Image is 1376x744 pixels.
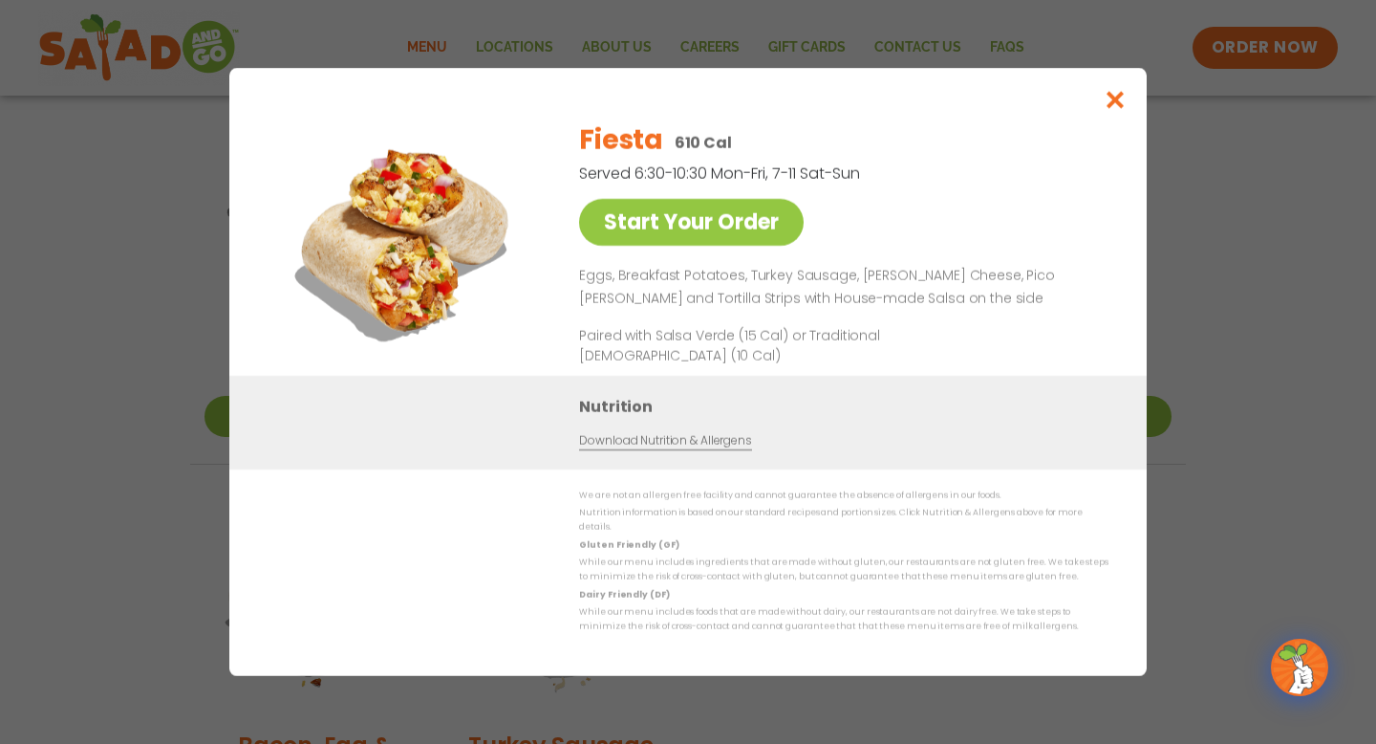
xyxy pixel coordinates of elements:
[579,162,1009,186] p: Served 6:30-10:30 Mon-Fri, 7-11 Sat-Sun
[1085,68,1147,132] button: Close modal
[579,120,662,161] h2: Fiesta
[579,539,678,551] strong: Gluten Friendly (GF)
[579,326,933,366] p: Paired with Salsa Verde (15 Cal) or Traditional [DEMOGRAPHIC_DATA] (10 Cal)
[579,199,804,246] a: Start Your Order
[579,589,669,601] strong: Dairy Friendly (DF)
[579,432,751,450] a: Download Nutrition & Allergens
[272,106,540,374] img: Featured product photo for Fiesta
[579,395,1118,419] h3: Nutrition
[579,605,1108,635] p: While our menu includes foods that are made without dairy, our restaurants are not dairy free. We...
[579,506,1108,536] p: Nutrition information is based on our standard recipes and portion sizes. Click Nutrition & Aller...
[579,265,1101,311] p: Eggs, Breakfast Potatoes, Turkey Sausage, [PERSON_NAME] Cheese, Pico [PERSON_NAME] and Tortilla S...
[1273,641,1326,694] img: wpChatIcon
[579,489,1108,503] p: We are not an allergen free facility and cannot guarantee the absence of allergens in our foods.
[675,131,732,155] p: 610 Cal
[579,556,1108,585] p: While our menu includes ingredients that are made without gluten, our restaurants are not gluten ...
